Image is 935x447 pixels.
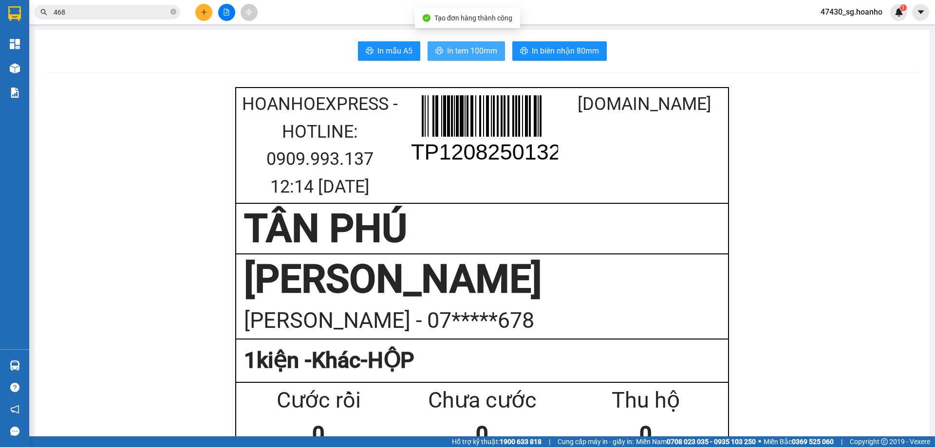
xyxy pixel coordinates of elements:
[244,343,720,378] div: 1 kiện - Khác-HỘP
[447,45,497,57] span: In tem 100mm
[423,14,430,22] span: check-circle
[764,436,834,447] span: Miền Bắc
[5,23,157,44] td: HoaNhoExpress - Hotline: 0909.993.137
[758,440,761,444] span: ⚪️
[10,383,19,392] span: question-circle
[10,63,20,73] img: warehouse-icon
[400,383,564,418] div: Chưa cước
[564,383,728,418] div: Thu hộ
[8,6,21,21] img: logo-vxr
[218,4,235,21] button: file-add
[10,360,20,371] img: warehouse-icon
[195,4,212,21] button: plus
[244,255,720,304] div: [PERSON_NAME]
[237,383,400,418] div: Cước rồi
[636,436,756,447] span: Miền Nam
[428,41,505,61] button: printerIn tem 100mm
[244,304,720,338] div: [PERSON_NAME] - 07*****678
[10,427,19,436] span: message
[563,90,726,118] div: [DOMAIN_NAME]
[239,90,401,200] div: HoaNhoExpress - Hotline: 0909.993.137 12:14 [DATE]
[792,438,834,446] strong: 0369 525 060
[841,436,842,447] span: |
[558,436,634,447] span: Cung cấp máy in - giấy in:
[549,436,550,447] span: |
[813,6,890,18] span: 47430_sg.hoanho
[500,438,542,446] strong: 1900 633 818
[435,47,443,56] span: printer
[520,47,528,56] span: printer
[10,39,20,49] img: dashboard-icon
[54,7,168,18] input: Tìm tên, số ĐT hoặc mã đơn
[10,405,19,414] span: notification
[532,45,599,57] span: In biên nhận 80mm
[366,47,374,56] span: printer
[900,4,907,11] sup: 1
[411,140,561,164] text: TP1208250132
[901,4,905,11] span: 1
[912,4,929,21] button: caret-down
[170,8,176,17] span: close-circle
[452,436,542,447] span: Hỗ trợ kỹ thuật:
[93,6,154,16] div: Tâm
[916,8,925,17] span: caret-down
[40,9,47,16] span: search
[170,9,176,15] span: close-circle
[358,41,420,61] button: printerIn mẫu A5
[245,9,252,16] span: aim
[434,14,512,22] span: Tạo đơn hàng thành công
[241,4,258,21] button: aim
[10,88,20,98] img: solution-icon
[201,9,207,16] span: plus
[512,41,607,61] button: printerIn biên nhận 80mm
[244,204,720,253] div: TÂN PHÚ
[881,438,888,445] span: copyright
[895,8,903,17] img: icon-new-feature
[667,438,756,446] strong: 0708 023 035 - 0935 103 250
[223,9,230,16] span: file-add
[377,45,412,57] span: In mẫu A5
